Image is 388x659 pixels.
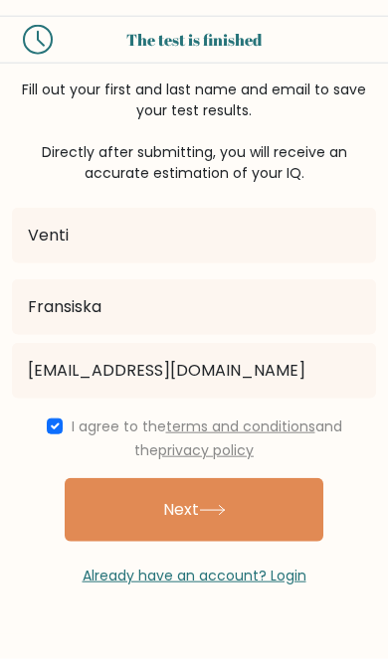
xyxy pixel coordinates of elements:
button: Next [65,478,323,542]
a: privacy policy [158,440,254,460]
input: First name [12,208,376,263]
input: Email [12,343,376,399]
input: Last name [12,279,376,335]
label: I agree to the and the [72,416,342,460]
div: The test is finished [77,28,311,52]
a: Already have an account? Login [83,566,306,585]
a: terms and conditions [166,416,315,436]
